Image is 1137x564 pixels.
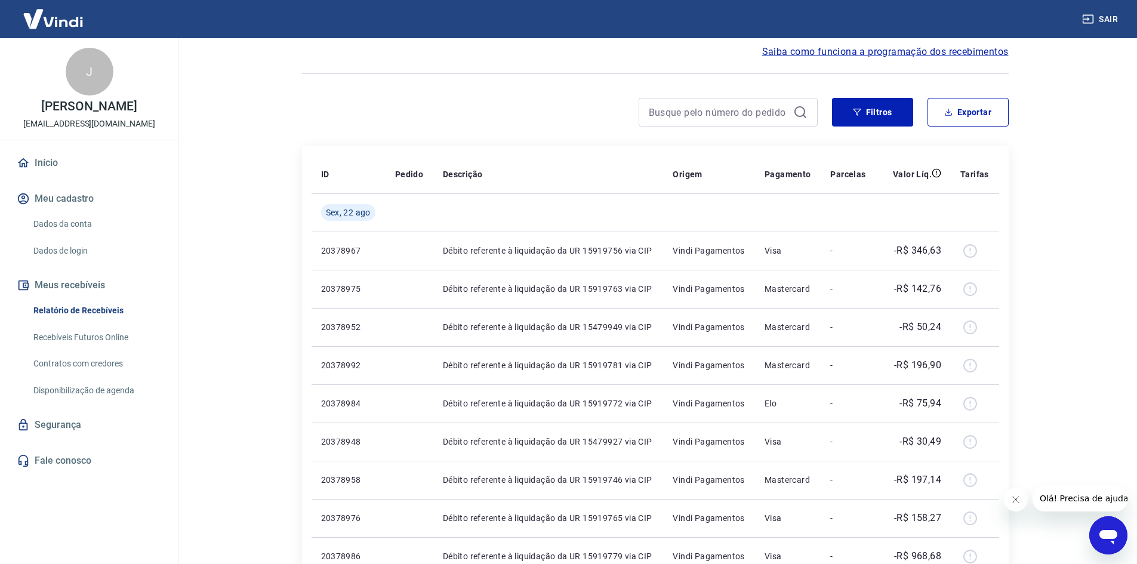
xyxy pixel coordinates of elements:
[443,512,654,524] p: Débito referente à liquidação da UR 15919765 via CIP
[928,98,1009,127] button: Exportar
[765,359,811,371] p: Mastercard
[673,321,745,333] p: Vindi Pagamentos
[673,550,745,562] p: Vindi Pagamentos
[321,436,376,448] p: 20378948
[29,298,164,323] a: Relatório de Recebíveis
[765,436,811,448] p: Visa
[23,118,155,130] p: [EMAIL_ADDRESS][DOMAIN_NAME]
[14,1,92,37] img: Vindi
[395,168,423,180] p: Pedido
[29,352,164,376] a: Contratos com credores
[14,272,164,298] button: Meus recebíveis
[894,358,941,372] p: -R$ 196,90
[1080,8,1123,30] button: Sair
[29,239,164,263] a: Dados de login
[326,207,371,218] span: Sex, 22 ago
[899,434,941,449] p: -R$ 30,49
[1004,488,1028,511] iframe: Fechar mensagem
[14,150,164,176] a: Início
[443,168,483,180] p: Descrição
[443,321,654,333] p: Débito referente à liquidação da UR 15479949 via CIP
[14,186,164,212] button: Meu cadastro
[765,168,811,180] p: Pagamento
[673,512,745,524] p: Vindi Pagamentos
[443,474,654,486] p: Débito referente à liquidação da UR 15919746 via CIP
[832,98,913,127] button: Filtros
[765,321,811,333] p: Mastercard
[765,512,811,524] p: Visa
[830,512,866,524] p: -
[66,48,113,95] div: J
[443,550,654,562] p: Débito referente à liquidação da UR 15919779 via CIP
[443,245,654,257] p: Débito referente à liquidação da UR 15919756 via CIP
[321,321,376,333] p: 20378952
[41,100,137,113] p: [PERSON_NAME]
[830,550,866,562] p: -
[673,245,745,257] p: Vindi Pagamentos
[830,436,866,448] p: -
[321,359,376,371] p: 20378992
[899,396,941,411] p: -R$ 75,94
[673,168,702,180] p: Origem
[14,412,164,438] a: Segurança
[443,283,654,295] p: Débito referente à liquidação da UR 15919763 via CIP
[7,8,100,18] span: Olá! Precisa de ajuda?
[960,168,989,180] p: Tarifas
[894,473,941,487] p: -R$ 197,14
[673,359,745,371] p: Vindi Pagamentos
[830,321,866,333] p: -
[894,511,941,525] p: -R$ 158,27
[765,397,811,409] p: Elo
[893,168,932,180] p: Valor Líq.
[765,474,811,486] p: Mastercard
[321,245,376,257] p: 20378967
[765,245,811,257] p: Visa
[830,283,866,295] p: -
[894,244,941,258] p: -R$ 346,63
[321,168,329,180] p: ID
[765,550,811,562] p: Visa
[1033,485,1127,511] iframe: Mensagem da empresa
[1089,516,1127,554] iframe: Botão para abrir a janela de mensagens
[830,474,866,486] p: -
[830,397,866,409] p: -
[29,378,164,403] a: Disponibilização de agenda
[899,320,941,334] p: -R$ 50,24
[673,474,745,486] p: Vindi Pagamentos
[649,103,788,121] input: Busque pelo número do pedido
[762,45,1009,59] a: Saiba como funciona a programação dos recebimentos
[894,549,941,563] p: -R$ 968,68
[321,474,376,486] p: 20378958
[830,168,865,180] p: Parcelas
[673,283,745,295] p: Vindi Pagamentos
[765,283,811,295] p: Mastercard
[29,212,164,236] a: Dados da conta
[321,512,376,524] p: 20378976
[894,282,941,296] p: -R$ 142,76
[673,436,745,448] p: Vindi Pagamentos
[321,397,376,409] p: 20378984
[321,550,376,562] p: 20378986
[443,359,654,371] p: Débito referente à liquidação da UR 15919781 via CIP
[830,359,866,371] p: -
[830,245,866,257] p: -
[673,397,745,409] p: Vindi Pagamentos
[321,283,376,295] p: 20378975
[443,397,654,409] p: Débito referente à liquidação da UR 15919772 via CIP
[443,436,654,448] p: Débito referente à liquidação da UR 15479927 via CIP
[29,325,164,350] a: Recebíveis Futuros Online
[14,448,164,474] a: Fale conosco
